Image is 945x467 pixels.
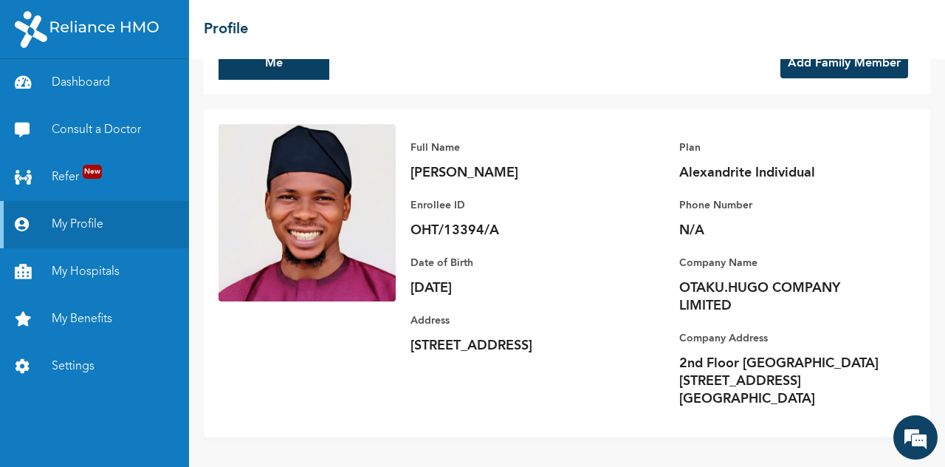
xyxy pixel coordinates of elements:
p: Alexandrite Individual [679,164,886,182]
p: Plan [679,139,886,157]
p: Full Name [410,139,617,157]
p: Company Name [679,254,886,272]
h2: Profile [204,18,248,41]
img: RelianceHMO's Logo [15,11,159,48]
div: Chat Now [92,333,197,361]
div: Conversation(s) [77,83,248,103]
div: FAQs [145,389,282,436]
div: Minimize live chat window [242,7,278,43]
button: Me [219,47,329,80]
p: Company Address [679,330,886,347]
p: OTAKU.HUGO COMPANY LIMITED [679,279,886,315]
span: Conversation [7,415,145,426]
p: [PERSON_NAME] [410,164,617,182]
p: [DATE] [410,279,617,297]
p: Date of Birth [410,254,617,272]
span: No previous conversation [79,161,210,311]
p: [STREET_ADDRESS] [410,337,617,355]
img: Enrollee [219,124,396,301]
p: N/A [679,222,886,239]
p: OHT/13394/A [410,222,617,239]
p: Phone Number [679,197,886,214]
p: 2nd Floor [GEOGRAPHIC_DATA][STREET_ADDRESS][GEOGRAPHIC_DATA] [679,355,886,408]
span: New [83,165,102,179]
button: Add Family Member [780,49,908,78]
p: Address [410,312,617,330]
p: Enrollee ID [410,197,617,214]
